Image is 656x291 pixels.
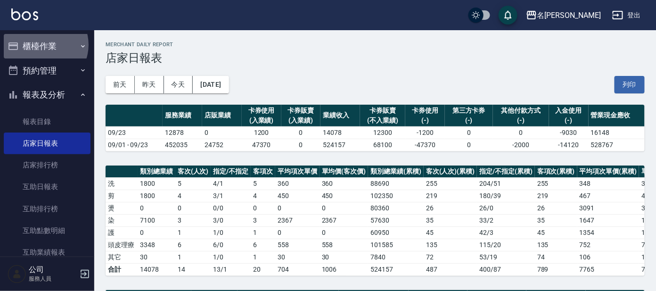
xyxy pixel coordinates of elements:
[242,139,281,151] td: 47370
[405,126,445,139] td: -1200
[175,190,211,202] td: 4
[368,214,424,226] td: 57630
[138,177,175,190] td: 1800
[535,166,577,178] th: 客項次(累積)
[244,116,279,125] div: (入業績)
[4,220,90,241] a: 互助點數明細
[175,239,211,251] td: 6
[138,226,175,239] td: 0
[106,226,138,239] td: 護
[202,139,242,151] td: 24752
[320,190,369,202] td: 450
[175,251,211,263] td: 1
[251,263,275,275] td: 20
[251,226,275,239] td: 1
[320,263,369,275] td: 1006
[275,190,320,202] td: 450
[106,76,135,93] button: 前天
[106,42,645,48] h2: Merchant Daily Report
[577,226,640,239] td: 1354
[320,139,360,151] td: 524157
[175,226,211,239] td: 1
[368,251,424,263] td: 7840
[4,154,90,176] a: 店家排行榜
[424,177,477,190] td: 255
[135,76,164,93] button: 昨天
[163,126,202,139] td: 12878
[29,274,77,283] p: 服務人員
[202,126,242,139] td: 0
[424,226,477,239] td: 45
[493,139,549,151] td: -2000
[368,202,424,214] td: 80360
[495,106,547,116] div: 其他付款方式
[211,177,251,190] td: 4 / 1
[211,263,251,275] td: 13/1
[368,239,424,251] td: 101585
[522,6,605,25] button: 名[PERSON_NAME]
[537,9,601,21] div: 名[PERSON_NAME]
[275,251,320,263] td: 30
[106,105,645,151] table: a dense table
[29,265,77,274] h5: 公司
[211,190,251,202] td: 3 / 1
[535,226,577,239] td: 45
[445,139,493,151] td: 0
[535,214,577,226] td: 35
[535,177,577,190] td: 255
[281,139,321,151] td: 0
[275,166,320,178] th: 平均項次單價
[424,202,477,214] td: 26
[251,214,275,226] td: 3
[211,226,251,239] td: 1 / 0
[368,177,424,190] td: 88690
[320,202,369,214] td: 0
[535,202,577,214] td: 26
[211,214,251,226] td: 3 / 0
[320,166,369,178] th: 單均價(客次價)
[320,126,360,139] td: 14078
[275,177,320,190] td: 360
[424,166,477,178] th: 客次(人次)(累積)
[477,166,535,178] th: 指定/不指定(累積)
[608,7,645,24] button: 登出
[211,202,251,214] td: 0 / 0
[242,126,281,139] td: 1200
[163,139,202,151] td: 452035
[408,116,443,125] div: (-)
[495,116,547,125] div: (-)
[577,251,640,263] td: 106
[577,177,640,190] td: 348
[106,263,138,275] td: 合計
[175,166,211,178] th: 客次(人次)
[138,190,175,202] td: 1800
[106,190,138,202] td: 剪
[202,105,242,127] th: 店販業績
[368,166,424,178] th: 類別總業績(累積)
[360,126,405,139] td: 12300
[577,190,640,202] td: 467
[424,190,477,202] td: 219
[106,51,645,65] h3: 店家日報表
[499,6,517,25] button: save
[275,226,320,239] td: 0
[589,139,645,151] td: 528767
[577,214,640,226] td: 1647
[175,202,211,214] td: 0
[577,166,640,178] th: 平均項次單價(累積)
[284,106,319,116] div: 卡券販賣
[615,76,645,93] button: 列印
[281,126,321,139] td: 0
[424,214,477,226] td: 35
[138,239,175,251] td: 3348
[362,116,403,125] div: (不入業績)
[4,241,90,263] a: 互助業績報表
[477,226,535,239] td: 42 / 3
[577,239,640,251] td: 752
[106,202,138,214] td: 燙
[251,177,275,190] td: 5
[589,105,645,127] th: 營業現金應收
[193,76,229,93] button: [DATE]
[549,139,589,151] td: -14120
[477,202,535,214] td: 26 / 0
